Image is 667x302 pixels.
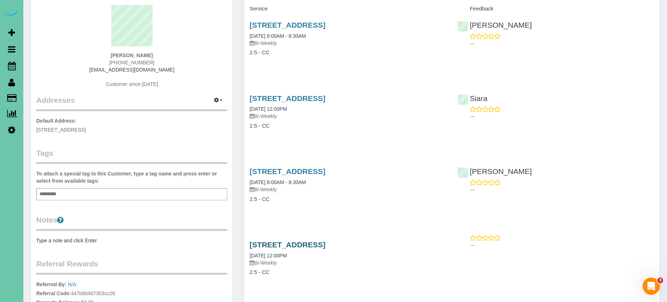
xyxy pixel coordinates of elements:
img: Automaid Logo [4,7,19,17]
p: --- [470,186,654,193]
p: --- [470,113,654,120]
a: [STREET_ADDRESS] [249,94,325,102]
legend: Referral Rewards [36,258,227,275]
p: Bi-Weekly [249,259,446,266]
label: Default Address: [36,117,76,124]
pre: Type a note and click Enter [36,237,227,244]
h4: 2.5 - CC [249,123,446,129]
h4: 2.5 - CC [249,196,446,202]
span: Customer since [DATE] [106,81,158,87]
h4: 2.5 - CC [249,269,446,275]
a: [STREET_ADDRESS] [249,21,325,29]
a: [STREET_ADDRESS] [249,167,325,175]
p: --- [470,40,654,47]
legend: Tags [36,148,227,164]
a: [STREET_ADDRESS] [249,241,325,249]
iframe: Intercom live chat [643,278,660,295]
a: [PERSON_NAME] [457,167,532,175]
legend: Notes [36,215,227,231]
h4: 2.5 - CC [249,50,446,56]
span: 3 [657,278,663,283]
a: Siara [457,94,488,102]
a: [DATE] 12:00PM [249,253,287,258]
a: [DATE] 8:00AM - 8:30AM [249,179,306,185]
a: [DATE] 12:00PM [249,106,287,112]
h4: Service [249,6,446,12]
label: Referral Code: [36,290,71,297]
strong: [PERSON_NAME] [111,52,153,58]
h4: Feedback [457,6,654,12]
span: [STREET_ADDRESS] [36,127,86,133]
a: [DATE] 8:00AM - 8:30AM [249,33,306,39]
a: N/A [68,282,76,287]
label: Referred By: [36,281,66,288]
a: [PERSON_NAME] [457,21,532,29]
p: Bi-Weekly [249,40,446,47]
span: [PHONE_NUMBER] [109,60,154,65]
p: Bi-Weekly [249,113,446,120]
p: --- [470,242,654,249]
p: Bi-Weekly [249,186,446,193]
label: To attach a special tag to this Customer, type a tag name and press enter or select from availabl... [36,170,227,184]
a: [EMAIL_ADDRESS][DOMAIN_NAME] [89,67,174,73]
